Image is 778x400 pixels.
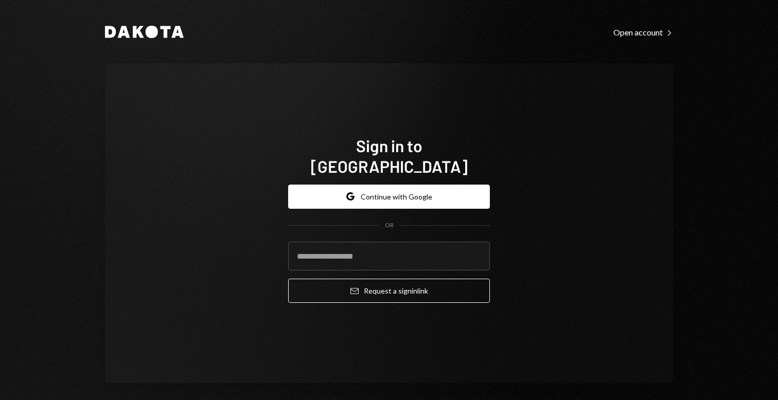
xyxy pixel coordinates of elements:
a: Open account [613,26,673,38]
div: Open account [613,27,673,38]
h1: Sign in to [GEOGRAPHIC_DATA] [288,135,490,176]
button: Continue with Google [288,185,490,209]
div: OR [385,221,394,230]
button: Request a signinlink [288,279,490,303]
